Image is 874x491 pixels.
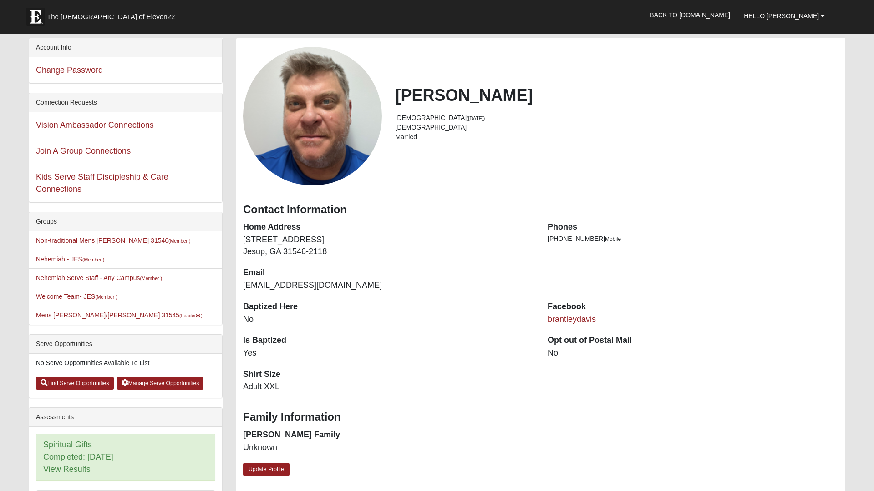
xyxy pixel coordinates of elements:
dt: Is Baptized [243,335,534,346]
dd: Yes [243,347,534,359]
dt: Home Address [243,221,534,233]
dd: Adult XXL [243,381,534,393]
h3: Contact Information [243,203,838,216]
small: (Leader ) [179,313,203,318]
div: Assessments [29,408,222,427]
small: ([DATE]) [467,115,485,121]
a: Nehemiah Serve Staff - Any Campus(Member ) [36,274,162,281]
a: Find Serve Opportunities [36,377,114,390]
div: Connection Requests [29,93,222,112]
div: Groups [29,212,222,231]
a: brantleydavis [548,315,596,324]
span: The [DEMOGRAPHIC_DATA] of Eleven22 [47,12,175,21]
dd: No [548,347,838,359]
a: View Fullsize Photo [243,47,382,185]
div: Spiritual Gifts Completed: [DATE] [36,434,215,481]
dt: Facebook [548,301,838,313]
small: (Member ) [95,294,117,300]
dt: Opt out of Postal Mail [548,335,838,346]
img: Eleven22 logo [26,8,45,26]
a: Manage Serve Opportunities [117,377,204,390]
a: Hello [PERSON_NAME] [737,5,832,27]
li: Married [396,132,839,142]
dt: Baptized Here [243,301,534,313]
a: Update Profile [243,463,290,476]
dd: No [243,314,534,326]
dd: [EMAIL_ADDRESS][DOMAIN_NAME] [243,280,534,291]
dt: [PERSON_NAME] Family [243,429,534,441]
li: [DEMOGRAPHIC_DATA] [396,113,839,123]
dt: Phones [548,221,838,233]
span: Hello [PERSON_NAME] [744,12,819,20]
a: Mens [PERSON_NAME]/[PERSON_NAME] 31545(Leader) [36,311,203,319]
dd: Unknown [243,442,534,454]
small: (Member ) [82,257,104,262]
small: (Member ) [140,276,162,281]
a: Back to [DOMAIN_NAME] [643,4,737,26]
li: No Serve Opportunities Available To List [29,354,222,372]
dt: Email [243,267,534,279]
h2: [PERSON_NAME] [396,85,839,105]
a: The [DEMOGRAPHIC_DATA] of Eleven22 [22,3,204,26]
a: Vision Ambassador Connections [36,120,154,130]
dt: Shirt Size [243,369,534,381]
div: Account Info [29,38,222,57]
li: [PHONE_NUMBER] [548,234,838,244]
a: Welcome Team- JES(Member ) [36,293,117,300]
small: (Member ) [168,238,190,244]
h3: Family Information [243,411,838,424]
a: Non-traditional Mens [PERSON_NAME] 31546(Member ) [36,237,190,244]
a: Join A Group Connections [36,146,131,155]
a: Nehemiah - JES(Member ) [36,256,104,263]
div: Serve Opportunities [29,335,222,354]
dd: [STREET_ADDRESS] Jesup, GA 31546-2118 [243,234,534,257]
li: [DEMOGRAPHIC_DATA] [396,123,839,132]
a: View Results [43,465,91,474]
span: Mobile [605,236,621,242]
a: Kids Serve Staff Discipleship & Care Connections [36,172,168,194]
a: Change Password [36,65,103,75]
